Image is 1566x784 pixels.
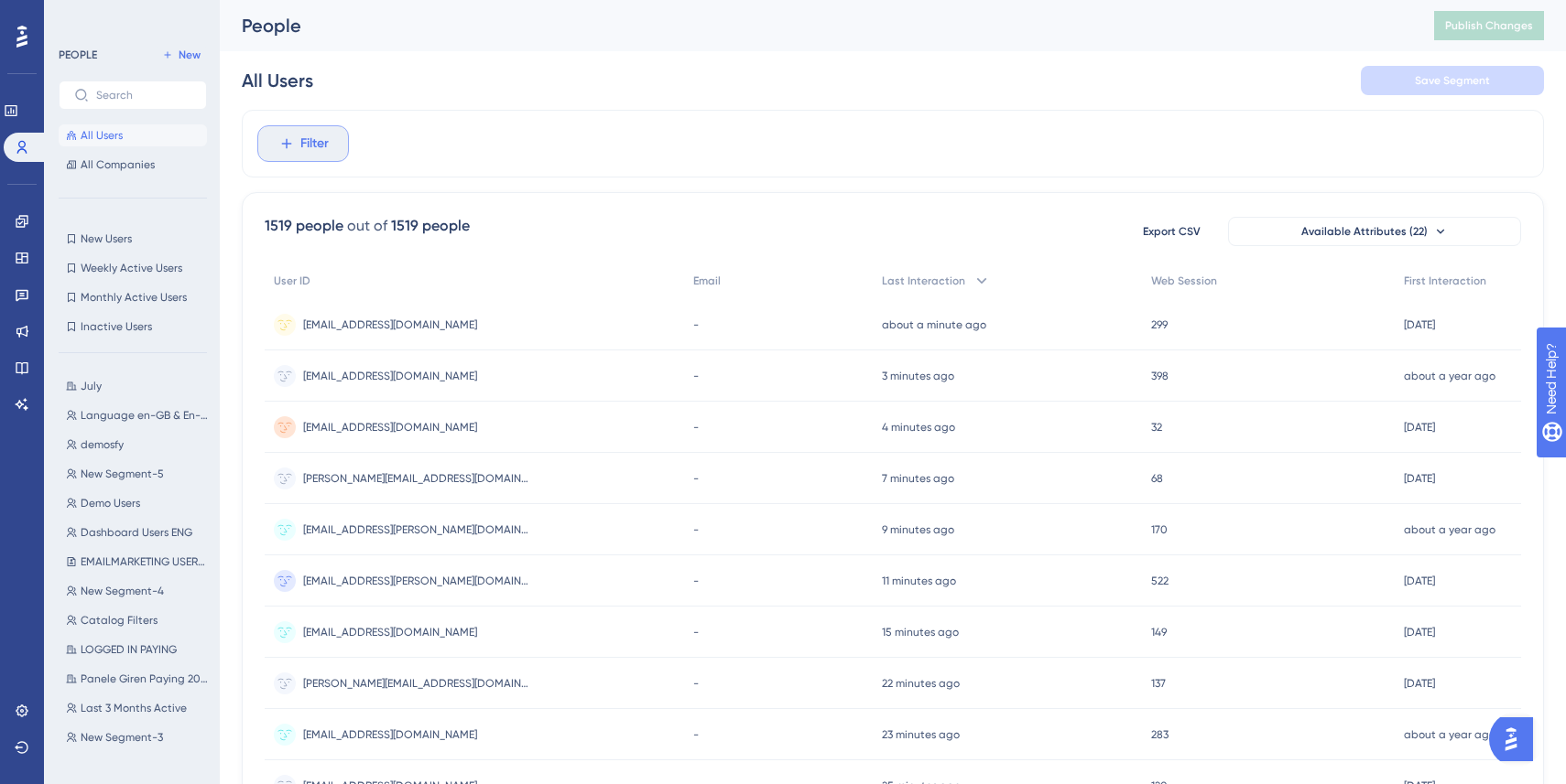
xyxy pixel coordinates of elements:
[1404,274,1486,288] span: First Interaction
[81,671,211,686] span: Panele Giren Paying 2025
[1404,626,1435,639] time: [DATE]
[81,467,164,481] span: New Segment-5
[693,522,699,537] span: -
[693,471,699,486] span: -
[882,626,959,639] time: 15 minutes ago
[1404,421,1435,434] time: [DATE]
[882,728,960,741] time: 23 minutes ago
[81,128,123,143] span: All Users
[1151,471,1163,486] span: 68
[882,677,960,690] time: 22 minutes ago
[1151,676,1166,691] span: 137
[1404,575,1435,587] time: [DATE]
[59,492,218,514] button: Demo Users
[81,261,182,275] span: Weekly Active Users
[693,676,699,691] span: -
[242,68,313,93] div: All Users
[59,124,207,146] button: All Users
[1415,73,1490,88] span: Save Segment
[59,609,218,631] button: Catalog Filters
[693,420,699,435] span: -
[693,369,699,383] span: -
[1228,217,1521,246] button: Available Attributes (22)
[1404,370,1495,382] time: about a year ago
[1151,574,1169,588] span: 522
[882,523,954,536] time: 9 minutes ago
[303,625,477,639] span: [EMAIL_ADDRESS][DOMAIN_NAME]
[303,522,532,537] span: [EMAIL_ADDRESS][PERSON_NAME][DOMAIN_NAME]
[303,727,477,742] span: [EMAIL_ADDRESS][DOMAIN_NAME]
[1151,522,1168,537] span: 170
[81,613,158,628] span: Catalog Filters
[882,370,954,382] time: 3 minutes ago
[81,584,164,598] span: New Segment-4
[81,290,187,305] span: Monthly Active Users
[1143,224,1201,239] span: Export CSV
[1361,66,1544,95] button: Save Segment
[257,125,349,162] button: Filter
[81,554,211,569] span: EMAILMARKETING USERSAPRIL25
[882,421,955,434] time: 4 minutes ago
[1151,727,1169,742] span: 283
[274,274,310,288] span: User ID
[81,319,152,334] span: Inactive Users
[693,274,721,288] span: Email
[882,318,986,331] time: about a minute ago
[1404,728,1495,741] time: about a year ago
[59,228,207,250] button: New Users
[693,625,699,639] span: -
[179,48,201,62] span: New
[1301,224,1428,239] span: Available Attributes (22)
[1151,317,1168,332] span: 299
[59,316,207,338] button: Inactive Users
[59,434,218,456] button: demosfy
[59,639,218,660] button: LOGGED IN PAYING
[693,574,699,588] span: -
[81,642,177,657] span: LOGGED IN PAYING
[1126,217,1217,246] button: Export CSV
[81,231,132,246] span: New Users
[1404,318,1435,331] time: [DATE]
[59,375,218,397] button: July
[1404,472,1435,485] time: [DATE]
[882,575,956,587] time: 11 minutes ago
[693,317,699,332] span: -
[59,697,218,719] button: Last 3 Months Active
[59,286,207,308] button: Monthly Active Users
[81,496,140,510] span: Demo Users
[81,379,102,393] span: July
[81,525,192,540] span: Dashboard Users ENG
[81,157,155,172] span: All Companies
[43,5,114,27] span: Need Help?
[59,551,218,573] button: EMAILMARKETING USERSAPRIL25
[300,133,329,155] span: Filter
[156,44,207,66] button: New
[59,48,97,62] div: PEOPLE
[1404,677,1435,690] time: [DATE]
[303,676,532,691] span: [PERSON_NAME][EMAIL_ADDRESS][DOMAIN_NAME]
[1151,625,1167,639] span: 149
[303,471,532,486] span: [PERSON_NAME][EMAIL_ADDRESS][DOMAIN_NAME]
[303,420,477,435] span: [EMAIL_ADDRESS][DOMAIN_NAME]
[59,257,207,279] button: Weekly Active Users
[81,437,124,452] span: demosfy
[265,215,343,237] div: 1519 people
[1151,420,1162,435] span: 32
[242,13,1388,38] div: People
[59,404,218,426] button: Language en-GB & En-US
[59,726,218,748] button: New Segment-3
[59,580,218,602] button: New Segment-4
[59,521,218,543] button: Dashboard Users ENG
[1404,523,1495,536] time: about a year ago
[1151,369,1169,383] span: 398
[59,154,207,176] button: All Companies
[81,701,187,715] span: Last 3 Months Active
[96,89,191,102] input: Search
[303,574,532,588] span: [EMAIL_ADDRESS][PERSON_NAME][DOMAIN_NAME]
[1489,712,1544,767] iframe: UserGuiding AI Assistant Launcher
[1445,18,1533,33] span: Publish Changes
[693,727,699,742] span: -
[1434,11,1544,40] button: Publish Changes
[59,668,218,690] button: Panele Giren Paying 2025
